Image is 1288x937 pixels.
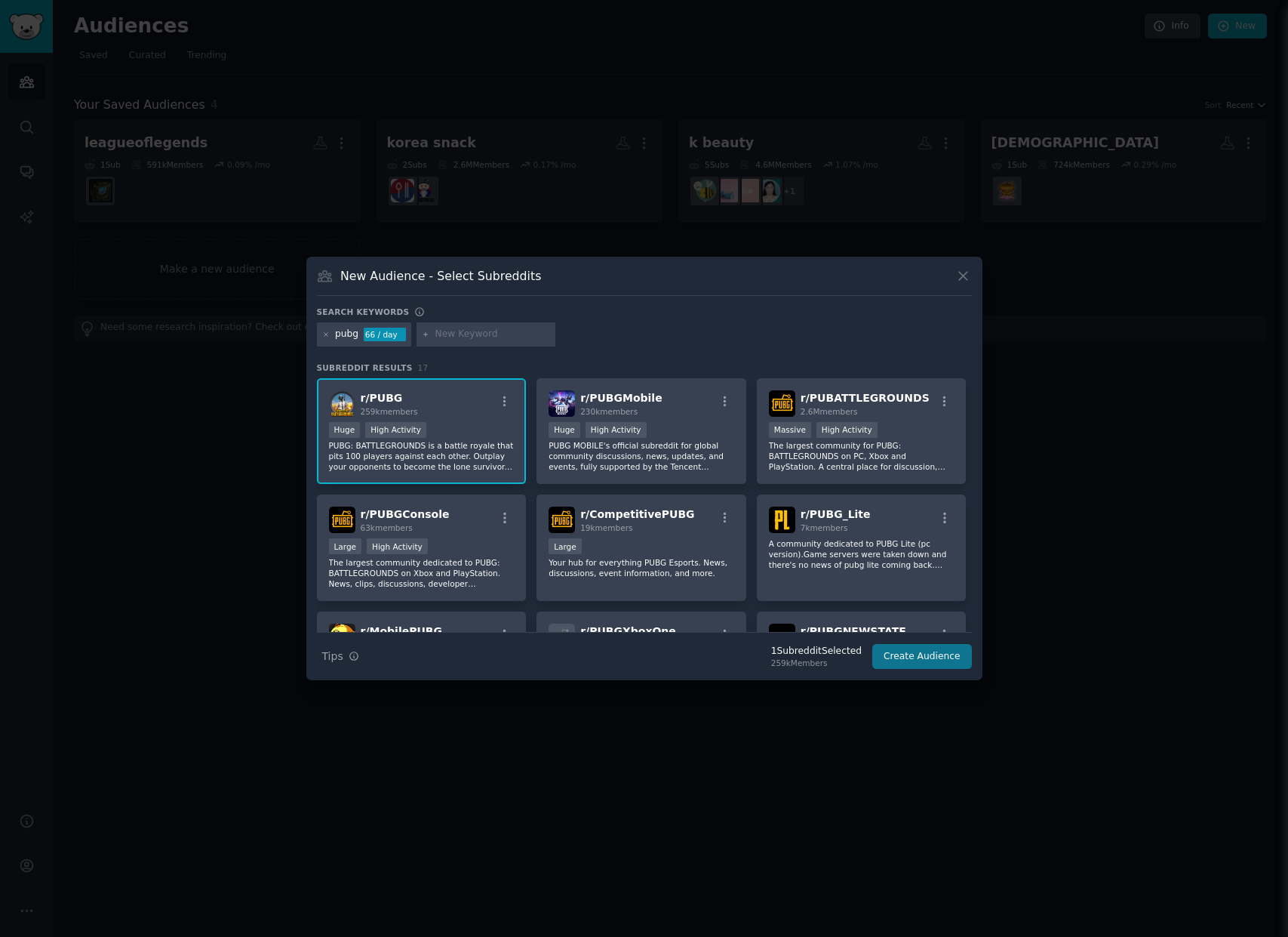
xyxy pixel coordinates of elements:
span: 259k members [361,407,418,416]
span: r/ PUBGConsole [361,508,450,520]
img: PUBATTLEGROUNDS [769,390,795,417]
span: 7k members [801,523,848,532]
span: 63k members [361,523,413,532]
h3: New Audience - Select Subreddits [340,268,541,284]
span: 2.6M members [801,407,858,416]
p: The largest community for PUBG: BATTLEGROUNDS on PC, Xbox and PlayStation. A central place for di... [769,440,954,472]
span: 17 [418,363,429,372]
span: r/ PUBATTLEGROUNDS [801,392,930,404]
p: PUBG MOBILE's official subreddit for global community discussions, news, updates, and events, ful... [549,440,734,472]
div: High Activity [367,538,428,554]
div: 66 / day [364,328,406,341]
img: PUBGConsole [329,507,355,533]
img: PUBGMobile [549,390,575,417]
img: PUBG_Lite [769,507,795,533]
button: Create Audience [872,644,972,670]
span: Subreddit Results [317,362,413,373]
div: Large [329,538,362,554]
span: 19k members [580,523,632,532]
div: Large [549,538,582,554]
span: r/ PUBGMobile [580,392,662,404]
span: r/ PUBGNEWSTATE [801,625,906,637]
span: r/ PUBGXboxOne [580,625,676,637]
span: r/ PUBG [361,392,403,404]
span: r/ PUBG_Lite [801,508,871,520]
p: A community dedicated to PUBG Lite (pc version).Game servers were taken down and there's no news ... [769,538,954,570]
span: Tips [322,649,343,664]
p: The largest community dedicated to PUBG: BATTLEGROUNDS on Xbox and PlayStation. News, clips, disc... [329,557,515,589]
button: Tips [317,643,364,670]
div: Huge [329,422,361,438]
img: PUBG [329,390,355,417]
span: r/ MobilePUBG [361,625,443,637]
img: PUBGNEWSTATE [769,624,795,650]
img: MobilePUBG [329,624,355,650]
span: r/ CompetitivePUBG [580,508,694,520]
img: CompetitivePUBG [549,507,575,533]
div: High Activity [816,422,878,438]
p: PUBG: BATTLEGROUNDS is a battle royale that pits 100 players against each other. Outplay your opp... [329,440,515,472]
div: Huge [549,422,580,438]
div: High Activity [365,422,426,438]
p: Your hub for everything PUBG Esports. News, discussions, event information, and more. [549,557,734,578]
div: Massive [769,422,811,438]
div: 259k Members [771,658,862,668]
div: High Activity [586,422,647,438]
h3: Search keywords [317,307,410,317]
input: New Keyword [435,328,550,341]
div: 1 Subreddit Selected [771,645,862,658]
div: pubg [335,328,358,341]
span: 230k members [580,407,638,416]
